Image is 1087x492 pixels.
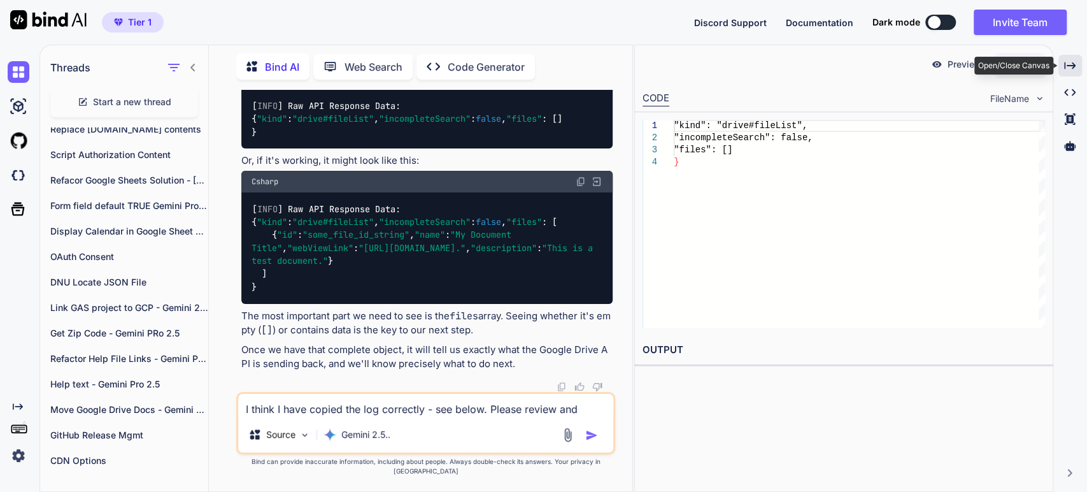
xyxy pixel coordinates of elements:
img: Open in Browser [591,176,602,187]
span: "drive#fileList" [292,216,374,228]
span: Documentation [786,17,853,28]
span: Csharp [252,177,278,187]
span: "some_file_id_string" [302,229,409,241]
p: Link GAS project to GCP - Gemini 2.5 Pro [50,301,208,314]
p: Bind AI [265,59,299,75]
img: Bind AI [10,10,87,29]
h1: Threads [50,60,90,75]
p: Source [266,428,295,441]
p: CDN Options [50,454,208,467]
div: CODE [643,91,669,106]
code: files [450,310,478,322]
p: Form field default TRUE Gemini Pro 2.5 [50,199,208,212]
span: "incompleteSearch" [379,216,471,228]
button: Invite Team [974,10,1067,35]
span: INFO [257,100,278,112]
p: Preview [948,58,982,71]
div: 1 [643,120,657,132]
img: copy [576,177,586,187]
p: Refactor Help File Links - Gemini Pro 2.5 [50,352,208,365]
span: "[URL][DOMAIN_NAME]." [359,242,465,254]
p: DNU Locate JSON File [50,276,208,289]
span: "incompleteSearch": false, [674,133,813,143]
span: "files" [506,216,542,228]
p: The most important part we need to see is the array. Seeing whether it's empty ( ) or contains da... [241,309,613,338]
p: Web Search [345,59,402,75]
span: "description" [471,242,537,254]
span: "kind" [257,113,287,125]
p: Code Generator [448,59,525,75]
h2: OUTPUT [635,335,1053,365]
p: Help text - Gemini Pro 2.5 [50,378,208,391]
button: Documentation [786,16,853,29]
img: darkCloudIdeIcon [8,164,29,186]
span: "id" [277,229,297,241]
span: Start a new thread [93,96,171,108]
span: "kind" [257,216,287,228]
div: 4 [643,156,657,168]
img: chevron down [1034,93,1045,104]
img: settings [8,445,29,467]
span: "name" [415,229,445,241]
p: Once we have that complete object, it will tell us exactly what the Google Drive API is sending b... [241,343,613,372]
span: "This is a test document." [252,242,598,266]
span: Tier 1 [128,16,152,29]
code: [ ] Raw API Response Data: { : , : , : [] } [252,99,562,139]
img: dislike [592,382,602,392]
span: "files": [] [674,145,732,155]
span: "incompleteSearch" [379,113,471,125]
span: "drive#fileList" [292,113,374,125]
code: [] [261,324,273,336]
p: Display Calendar in Google Sheet cells - Gemini Pro 2.5 [50,225,208,238]
img: icon [585,429,598,442]
p: Script Authorization Content [50,148,208,161]
button: Discord Support [694,16,767,29]
img: copy [557,382,567,392]
span: FileName [990,92,1029,105]
p: Get Zip Code - Gemini PRo 2.5 [50,327,208,340]
p: Refacor Google Sheets Solution - [PERSON_NAME] 4 [50,174,208,187]
span: Dark mode [872,16,920,29]
img: ai-studio [8,96,29,117]
img: Gemini 2.5 Pro [323,428,336,441]
div: Open/Close Canvas [974,57,1053,75]
span: "webViewLink" [287,242,353,254]
img: attachment [560,428,575,442]
span: "kind": "drive#fileList", [674,120,807,131]
div: 3 [643,144,657,156]
img: like [574,382,585,392]
img: preview [931,59,942,70]
img: Pick Models [299,430,310,440]
span: Discord Support [694,17,767,28]
span: } [674,157,679,167]
p: Move Google Drive Docs - Gemini Pro 2.5 [50,403,208,416]
p: Gemini 2.5.. [341,428,390,441]
span: false [476,216,501,228]
p: Replace [DOMAIN_NAME] contents [50,123,208,136]
img: chat [8,61,29,83]
div: 2 [643,132,657,144]
button: premiumTier 1 [102,12,164,33]
span: INFO [257,203,278,215]
p: GitHub Release Mgmt [50,429,208,442]
span: false [476,113,501,125]
span: "files" [506,113,542,125]
img: premium [114,18,123,26]
p: OAuth Consent [50,250,208,263]
img: githubLight [8,130,29,152]
p: Bind can provide inaccurate information, including about people. Always double-check its answers.... [236,457,615,476]
p: Or, if it's working, it might look like this: [241,154,613,168]
code: [ ] Raw API Response Data: { : , : , : [ { : , : , : , : } ] } [252,203,598,294]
